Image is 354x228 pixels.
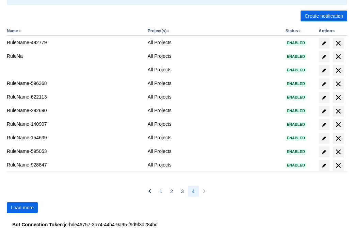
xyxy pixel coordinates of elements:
button: Load more [7,202,38,213]
div: RuleName-292690 [7,107,142,114]
strong: Bot Connection Token [12,222,63,227]
span: Enabled [286,95,306,99]
div: All Projects [148,53,280,59]
span: Enabled [286,109,306,113]
span: Load more [11,202,34,213]
span: edit [321,81,327,87]
span: edit [321,40,327,46]
div: RuleName-492779 [7,39,142,46]
span: edit [321,163,327,168]
div: All Projects [148,134,280,141]
div: All Projects [148,66,280,73]
div: RuleName-928847 [7,161,142,168]
button: Page 3 [177,186,188,197]
span: 4 [192,186,195,197]
nav: Pagination [144,186,209,197]
button: Page 2 [166,186,177,197]
div: All Projects [148,148,280,155]
button: Page 4 [188,186,199,197]
span: edit [321,108,327,114]
span: 1 [159,186,162,197]
button: Name [7,29,18,33]
span: delete [334,161,342,170]
span: Enabled [286,68,306,72]
span: delete [334,66,342,74]
div: : jc-bde46757-3b74-44b4-9a95-f9d9f3d284bd [12,221,342,228]
span: delete [334,107,342,115]
div: RuleName-595053 [7,148,142,155]
span: delete [334,134,342,142]
button: Next [199,186,210,197]
th: Actions [316,27,347,36]
span: 2 [170,186,173,197]
button: Page 1 [155,186,166,197]
span: delete [334,80,342,88]
button: Status [286,29,298,33]
span: Enabled [286,82,306,86]
span: Enabled [286,55,306,58]
span: edit [321,95,327,100]
button: Previous [144,186,155,197]
span: delete [334,148,342,156]
button: Project(s) [148,29,166,33]
div: All Projects [148,93,280,100]
div: RuleName-140907 [7,121,142,127]
span: Enabled [286,41,306,45]
span: Enabled [286,150,306,154]
span: edit [321,68,327,73]
div: All Projects [148,39,280,46]
span: delete [334,93,342,102]
div: All Projects [148,107,280,114]
span: Enabled [286,136,306,140]
span: edit [321,54,327,59]
span: Create notification [305,11,343,21]
button: Create notification [301,11,347,21]
div: RuleName-154639 [7,134,142,141]
span: edit [321,149,327,155]
div: All Projects [148,80,280,87]
span: delete [334,121,342,129]
span: delete [334,39,342,47]
div: RuleName-596368 [7,80,142,87]
div: RuleName-622113 [7,93,142,100]
span: edit [321,136,327,141]
span: edit [321,122,327,127]
div: RuleNa [7,53,142,59]
div: All Projects [148,121,280,127]
span: delete [334,53,342,61]
span: Enabled [286,123,306,126]
div: All Projects [148,161,280,168]
span: Enabled [286,163,306,167]
span: 3 [181,186,184,197]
